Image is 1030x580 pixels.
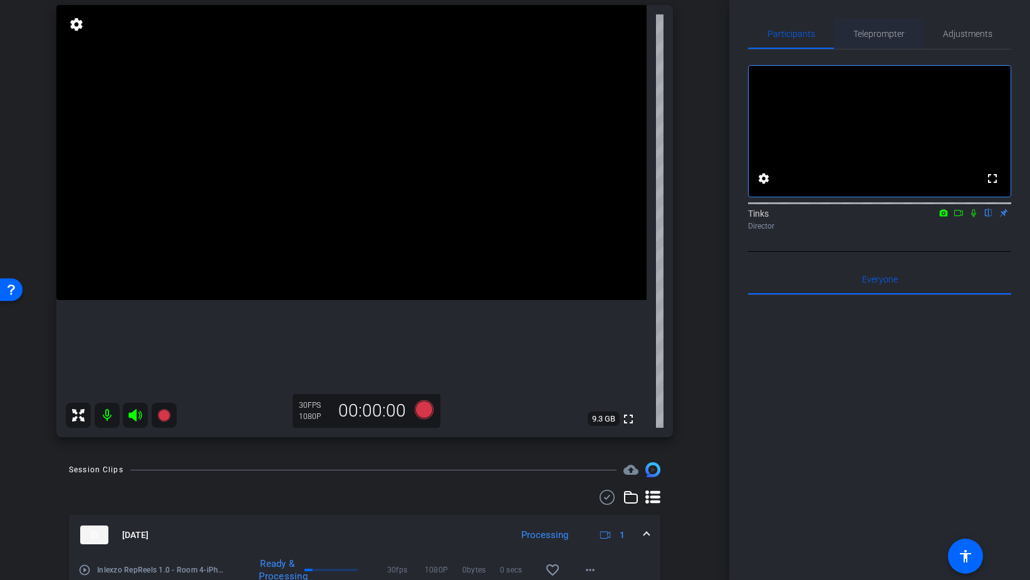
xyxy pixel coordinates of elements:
[767,29,815,38] span: Participants
[299,412,330,422] div: 1080P
[621,412,636,427] mat-icon: fullscreen
[583,562,598,577] mat-icon: more_horiz
[623,462,638,477] span: Destinations for your clips
[462,564,500,576] span: 0bytes
[588,412,620,427] span: 9.3 GB
[299,400,330,410] div: 30
[97,564,227,576] span: Inlexzo RepReels 1.0 - Room 4-iPhone 121-2025-08-28-08-11-23-341-0
[958,549,973,564] mat-icon: accessibility
[69,515,660,555] mat-expansion-panel-header: thumb-nail[DATE]Processing1
[80,526,108,544] img: thumb-nail
[69,463,123,476] div: Session Clips
[943,29,992,38] span: Adjustments
[748,207,1011,232] div: Tinks
[862,275,898,284] span: Everyone
[645,462,660,477] img: Session clips
[853,29,905,38] span: Teleprompter
[545,562,560,577] mat-icon: favorite_border
[68,17,85,32] mat-icon: settings
[756,171,771,186] mat-icon: settings
[981,207,996,218] mat-icon: flip
[78,564,91,576] mat-icon: play_circle_outline
[387,564,425,576] span: 30fps
[748,220,1011,232] div: Director
[623,462,638,477] mat-icon: cloud_upload
[425,564,462,576] span: 1080P
[122,529,148,542] span: [DATE]
[515,528,575,542] div: Processing
[985,171,1000,186] mat-icon: fullscreen
[308,401,321,410] span: FPS
[620,529,625,542] span: 1
[500,564,538,576] span: 0 secs
[330,400,414,422] div: 00:00:00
